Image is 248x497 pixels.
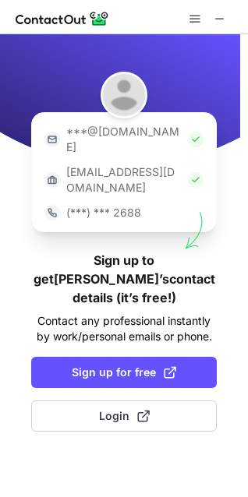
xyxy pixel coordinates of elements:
[66,164,182,196] p: [EMAIL_ADDRESS][DOMAIN_NAME]
[44,172,60,188] img: https://contactout.com/extension/app/static/media/login-work-icon.638a5007170bc45168077fde17b29a1...
[72,365,176,380] span: Sign up for free
[16,9,109,28] img: ContactOut v5.3.10
[99,408,150,424] span: Login
[31,251,217,307] h1: Sign up to get [PERSON_NAME]’s contact details (it’s free!)
[44,132,60,147] img: https://contactout.com/extension/app/static/media/login-email-icon.f64bce713bb5cd1896fef81aa7b14a...
[66,124,182,155] p: ***@[DOMAIN_NAME]
[188,132,204,147] img: Check Icon
[188,172,204,188] img: Check Icon
[31,400,217,432] button: Login
[31,357,217,388] button: Sign up for free
[101,72,147,118] img: Lisa Harris
[44,205,60,220] img: https://contactout.com/extension/app/static/media/login-phone-icon.bacfcb865e29de816d437549d7f4cb...
[31,313,217,344] p: Contact any professional instantly by work/personal emails or phone.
